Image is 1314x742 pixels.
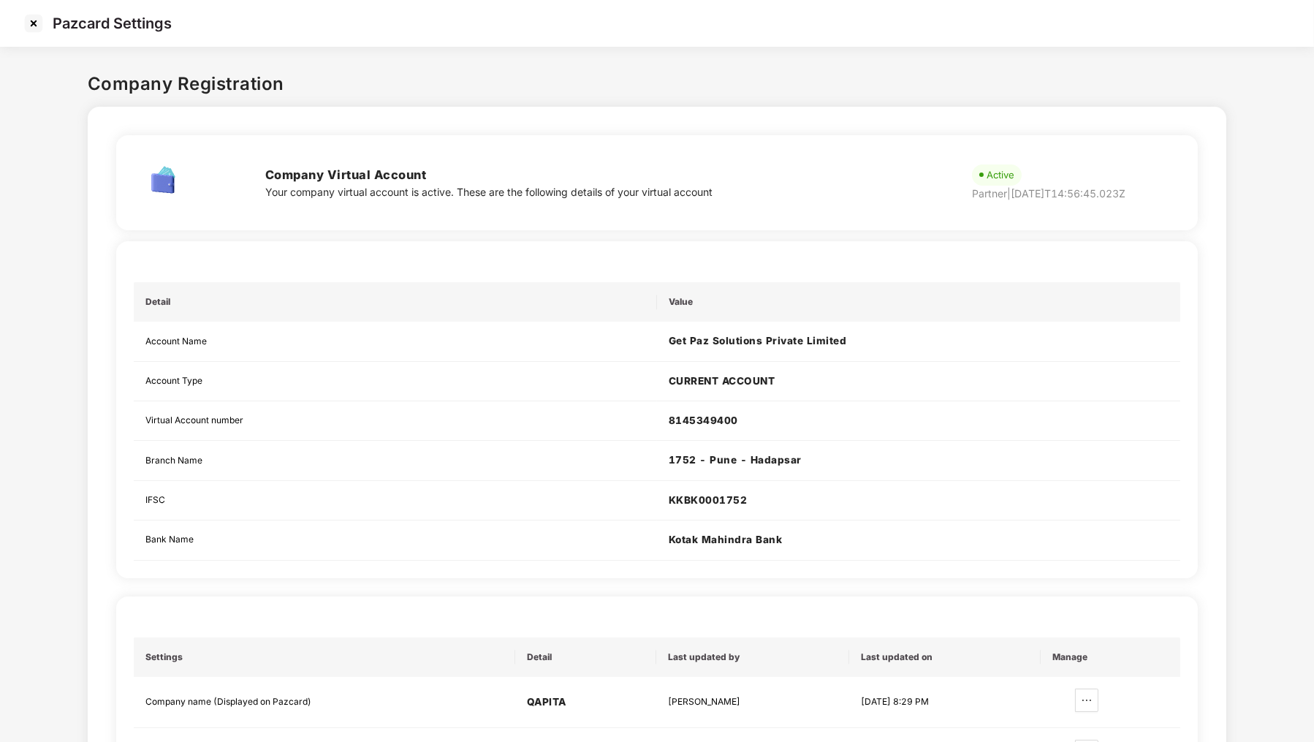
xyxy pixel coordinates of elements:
div: Your company virtual account is active. These are the following details of your virtual account [265,184,919,200]
h5: 8145349400 [669,413,1169,428]
td: [PERSON_NAME] [656,677,849,729]
th: Detail [515,637,656,677]
th: Manage [1041,637,1180,677]
th: Detail [134,282,657,322]
th: Value [657,282,1180,322]
span: Partner | [DATE]T14:56:45.023Z [972,187,1125,200]
th: Settings [134,637,515,677]
td: Company name (Displayed on Pazcard) [134,677,515,729]
td: Account Name [134,322,657,361]
h5: Get Paz Solutions Private Limited [669,333,1169,349]
img: svg+xml;base64,PHN2ZyBpZD0iQ3Jvc3MtMzJ4MzIiIHhtbG5zPSJodHRwOi8vd3d3LnczLm9yZy8yMDAwL3N2ZyIgd2lkdG... [22,12,45,35]
h3: Company Virtual Account [265,166,919,185]
h3: Company Registration [88,72,1226,96]
h5: QAPITA [527,694,645,710]
p: Pazcard Settings [53,15,172,32]
td: Branch Name [134,441,657,480]
td: IFSC [134,481,657,520]
h5: CURRENT ACCOUNT [669,374,1169,389]
button: ellipsis [1075,689,1098,712]
h5: KKBK0001752 [669,493,1169,508]
th: Last updated on [849,637,1041,677]
td: Virtual Account number [134,401,657,441]
td: [DATE] 8:29 PM [849,677,1041,729]
h5: Kotak Mahindra Bank [669,532,1169,548]
td: Bank Name [134,520,657,560]
td: Account Type [134,362,657,401]
div: Active [987,167,1014,182]
span: ellipsis [1076,694,1098,706]
h5: 1752 - Pune - Hadapsar [669,453,1169,468]
img: cda8dabcb5c0be6ca3c6b74f78c46dd6.png [134,154,193,212]
th: Last updated by [656,637,849,677]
